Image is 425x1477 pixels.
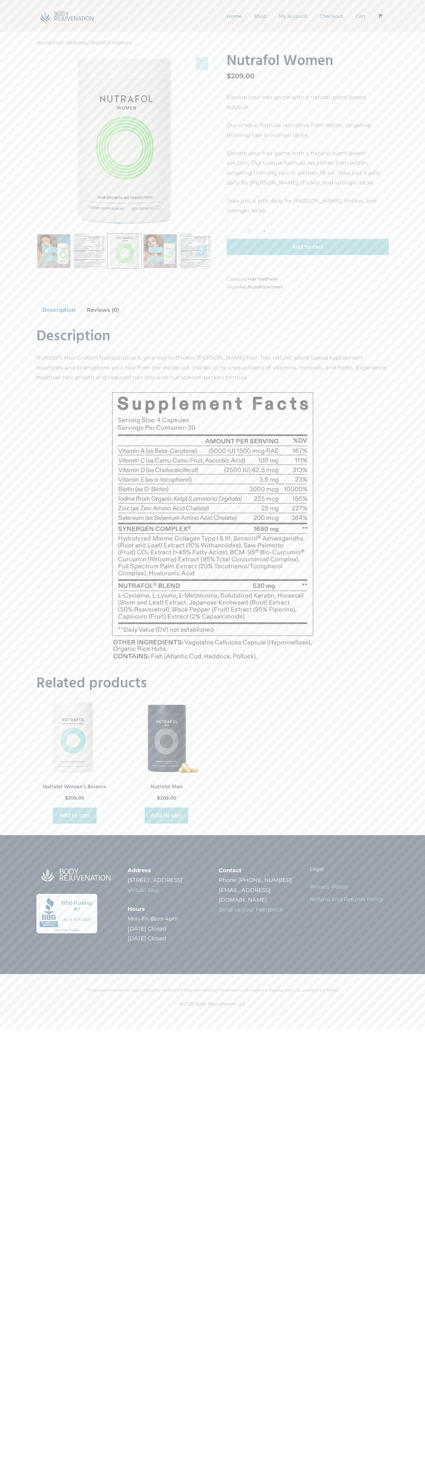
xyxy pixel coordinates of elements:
[145,807,188,823] a: Add to cart: “Nutrafol Men”
[36,673,389,694] h2: Related products
[65,795,68,801] span: $
[128,867,151,874] strong: Address
[227,148,389,188] p: Elevate your hair game with a natural, plant-based solution. Our unique formula nourishes from wi...
[87,986,338,1008] div: © 2025 Body Rejuvenation, LLC
[128,700,205,802] a: Nutrafol Men $209.00
[53,807,97,823] a: Add to cart: “Nutrafol Women’s Balance”
[219,866,298,915] p: Phone [PHONE_NUMBER] [EMAIL_ADDRESS][DOMAIN_NAME]
[314,11,350,22] a: Checkout
[157,795,176,801] bdi: 209.00
[257,224,272,239] a: +
[36,783,113,791] h2: Nutrafol Women’s Balance
[36,866,115,885] img: Logo-Website-Color-Dark
[227,283,389,291] span: Tags: , ,
[36,894,97,933] img: Body Rejuvenation LLC BBB Business Review
[227,196,389,216] p: Take just 4 pills daily for [PERSON_NAME], thicker, and stronger locks.
[54,40,87,46] a: Hair Wellness
[227,239,389,255] button: Add to cart
[36,353,389,382] p: Nutrafol’s Hair Growth Nutraceutical is your key to thicker, [PERSON_NAME] hair. This natural, pl...
[36,326,389,347] h2: Description
[129,222,134,224] button: Go to slide 3
[128,904,207,944] p: Mon-Fri 8am-4pm [DATE] Closed [DATE] Closed
[350,11,372,22] a: Cart
[238,284,247,290] a: Hair
[227,120,389,140] p: Our unique formula nourishes from within, targeting thinning hair in women 18-44.
[242,224,257,239] input: Product quantity
[157,795,160,801] span: $
[128,906,145,912] strong: Hours
[372,11,389,22] a: View your shopping cart
[36,9,97,24] img: BodyRejuvenation Shop
[227,72,231,80] span: $
[196,246,207,256] button: Next slide
[36,700,113,802] a: Nutrafol Women’s Balance $209.00
[221,11,389,22] nav: Primary
[36,38,389,47] nav: Breadcrumb
[128,783,205,791] h2: Nutrafol Men
[273,11,314,22] a: My account
[310,866,389,873] h2: Legal
[248,284,266,290] a: Nutrafol
[219,906,283,913] a: Send us your Feedback
[227,53,389,70] h1: Nutrafol Women
[248,11,273,22] a: Shop
[227,224,242,239] a: -
[219,867,242,874] strong: Contact
[65,795,84,801] bdi: 209.00
[87,302,119,318] a: Reviews (0)
[128,866,207,895] p: [STREET_ADDRESS]
[310,883,348,890] a: Privacy Policy
[114,222,121,224] button: Go to slide 1
[248,276,278,282] a: Hair Wellness
[42,246,53,256] button: Go to last slide
[128,887,159,893] a: Virtual Tour
[70,53,179,229] img: 06d09b84-957f-4c23-ae88-2b2b34c034c6_pdp-women-packaging.png
[87,988,338,992] small: *These statements have not been evaluated by the Food and Drug Administration. This product is no...
[310,896,383,903] a: Refund and Returns Policy
[42,302,75,318] a: Description
[227,92,389,112] p: Elevate your hair game with a natural, plant-based solution.
[266,284,283,290] a: women
[227,275,389,283] span: Category:
[227,72,255,80] bdi: 209.00
[221,11,248,22] a: Home
[122,222,127,224] button: Go to slide 2
[36,40,52,46] a: Home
